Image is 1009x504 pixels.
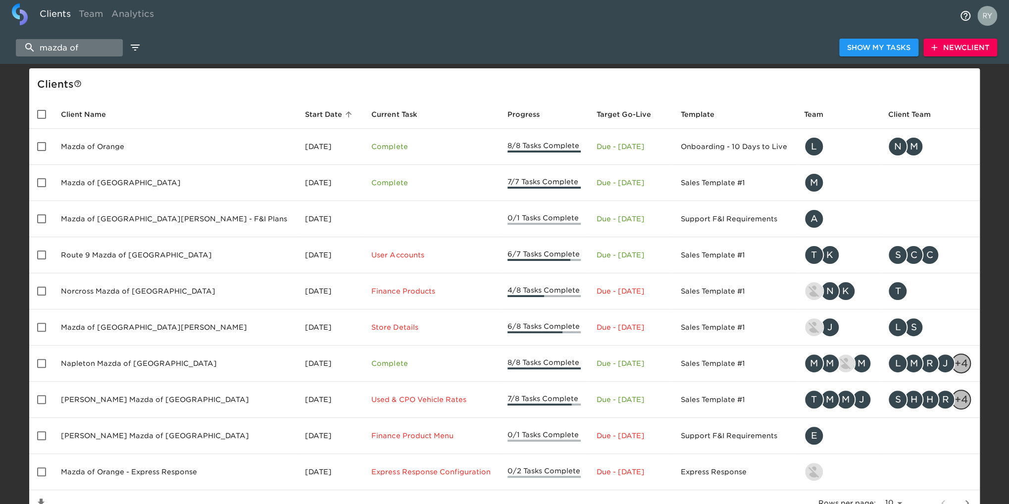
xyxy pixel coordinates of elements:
[371,108,430,120] span: Current Task
[597,108,651,120] span: Calculated based on the start date and the duration of all Tasks contained in this Hub.
[951,353,971,373] div: + 4
[53,346,297,382] td: Napleton Mazda of [GEOGRAPHIC_DATA]
[888,317,972,337] div: leah.fisher@roadster.com, shaddix@mazdaoffortmyers.com
[935,353,955,373] div: J
[839,39,918,57] button: Show My Tasks
[597,467,664,477] p: Due - [DATE]
[888,108,943,120] span: Client Team
[888,281,972,301] div: treynorcross@gmail.com
[919,245,939,265] div: C
[804,353,872,373] div: mike.crothers@roadster.com, madison.pollet@roadster.com, kevin.lo@roadster.com, mitch.mccaige@roa...
[836,390,856,409] div: M
[904,390,923,409] div: H
[53,309,297,346] td: Mazda of [GEOGRAPHIC_DATA][PERSON_NAME]
[597,178,664,188] p: Due - [DATE]
[804,173,872,193] div: mike.crothers@roadster.com
[53,273,297,309] td: Norcross Mazda of [GEOGRAPHIC_DATA]
[888,245,972,265] div: Stefanie@rt9mazda.com, chadmazda9@gmail.com, chad@route9mazda.com
[804,390,824,409] div: T
[923,39,997,57] button: NewClient
[53,129,297,165] td: Mazda of Orange
[837,354,855,372] img: kevin.lo@roadster.com
[935,390,955,409] div: R
[500,237,589,273] td: 6/7 Tasks Complete
[297,237,363,273] td: [DATE]
[888,317,908,337] div: L
[852,390,871,409] div: J
[888,353,972,373] div: lsteele@napleton.com, mbenak@napleton.com, rvargas@napleton.com, jfaust@drivehubler.com, bridget@...
[597,250,664,260] p: Due - [DATE]
[804,173,824,193] div: M
[12,3,28,25] img: logo
[888,390,908,409] div: S
[673,346,796,382] td: Sales Template #1
[500,201,589,237] td: 0/1 Tasks Complete
[847,42,910,54] span: Show My Tasks
[371,358,491,368] p: Complete
[888,137,908,156] div: N
[371,395,491,404] p: Used & CPO Vehicle Rates
[597,395,664,404] p: Due - [DATE]
[805,463,823,481] img: kevin.lo@roadster.com
[931,42,989,54] span: New Client
[297,309,363,346] td: [DATE]
[500,129,589,165] td: 8/8 Tasks Complete
[820,317,840,337] div: J
[597,431,664,441] p: Due - [DATE]
[904,317,923,337] div: S
[804,462,872,482] div: kevin.lo@roadster.com
[804,137,824,156] div: L
[804,426,872,446] div: erin.fallon@roadster.com
[904,353,923,373] div: M
[804,245,824,265] div: T
[371,431,491,441] p: Finance Product Menu
[804,281,872,301] div: lowell@roadster.com, nicholas.delaney@roadster.com, kevin.dodt@roadster.com
[500,309,589,346] td: 6/8 Tasks Complete
[36,3,75,28] a: Clients
[74,80,82,88] svg: This is a list of all of your clients and clients shared with you
[127,39,144,56] button: edit
[804,108,836,120] span: Team
[804,353,824,373] div: M
[107,3,158,28] a: Analytics
[500,418,589,454] td: 0/1 Tasks Complete
[673,129,796,165] td: Onboarding - 10 Days to Live
[61,108,119,120] span: Client Name
[500,454,589,490] td: 0/2 Tasks Complete
[804,209,824,229] div: A
[597,142,664,151] p: Due - [DATE]
[673,237,796,273] td: Sales Template #1
[75,3,107,28] a: Team
[371,467,491,477] p: Express Response Configuration
[804,317,872,337] div: austin@roadster.com, joseph.cuce@roadster.com
[371,108,417,120] span: This is the next Task in this Hub that should be completed
[597,108,664,120] span: Target Go-Live
[53,418,297,454] td: [PERSON_NAME] Mazda of [GEOGRAPHIC_DATA]
[297,346,363,382] td: [DATE]
[852,353,871,373] div: M
[804,209,872,229] div: alanna.norotsky@roadster.com
[500,382,589,418] td: 7/8 Tasks Complete
[53,237,297,273] td: Route 9 Mazda of [GEOGRAPHIC_DATA]
[820,245,840,265] div: K
[597,214,664,224] p: Due - [DATE]
[673,165,796,201] td: Sales Template #1
[371,322,491,332] p: Store Details
[888,353,908,373] div: L
[673,273,796,309] td: Sales Template #1
[500,346,589,382] td: 8/8 Tasks Complete
[371,250,491,260] p: User Accounts
[805,282,823,300] img: lowell@roadster.com
[820,281,840,301] div: N
[954,4,977,28] button: notifications
[297,129,363,165] td: [DATE]
[53,454,297,490] td: Mazda of Orange - Express Response
[673,454,796,490] td: Express Response
[888,245,908,265] div: S
[888,137,972,156] div: nchacon@mazdaoforange.com, mdelgado@mazdaoforange.com
[951,390,971,409] div: + 4
[804,245,872,265] div: tracy@roadster.com, kevin.dodt@roadster.com
[53,201,297,237] td: Mazda of [GEOGRAPHIC_DATA][PERSON_NAME] - F&I Plans
[297,273,363,309] td: [DATE]
[597,358,664,368] p: Due - [DATE]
